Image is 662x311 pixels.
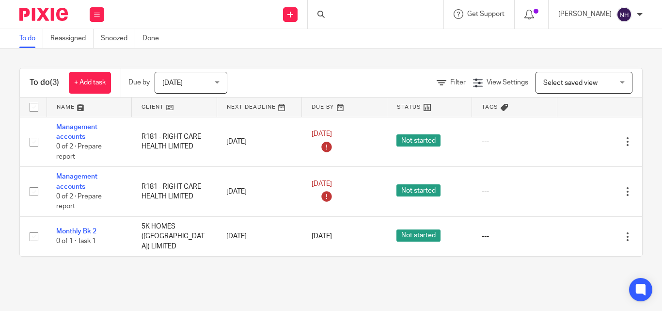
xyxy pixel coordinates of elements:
span: Not started [396,134,441,147]
span: Tags [482,104,498,110]
td: [DATE] [217,117,302,167]
span: (3) [50,79,59,86]
td: [DATE] [217,217,302,256]
div: --- [482,231,548,241]
span: [DATE] [312,233,332,240]
td: 5K HOMES ([GEOGRAPHIC_DATA]) LIMITED [132,217,217,256]
a: Management accounts [56,124,97,140]
span: Not started [396,184,441,196]
a: Done [142,29,166,48]
img: svg%3E [616,7,632,22]
h1: To do [30,78,59,88]
td: R181 - RIGHT CARE HEALTH LIMITED [132,117,217,167]
span: Select saved view [543,80,598,86]
td: R181 - RIGHT CARE HEALTH LIMITED [132,167,217,217]
img: Pixie [19,8,68,21]
a: To do [19,29,43,48]
span: 0 of 1 · Task 1 [56,238,96,245]
div: --- [482,137,548,147]
a: + Add task [69,72,111,94]
span: View Settings [487,79,528,86]
p: Due by [128,78,150,87]
div: --- [482,187,548,196]
span: [DATE] [312,131,332,137]
a: Management accounts [56,173,97,190]
td: [DATE] [217,167,302,217]
a: Monthly Bk 2 [56,228,96,235]
a: Reassigned [50,29,94,48]
a: Snoozed [101,29,135,48]
span: Filter [450,79,466,86]
p: [PERSON_NAME] [558,9,612,19]
span: [DATE] [162,80,183,86]
span: Get Support [467,11,504,17]
span: [DATE] [312,180,332,187]
span: Not started [396,229,441,242]
span: 0 of 2 · Prepare report [56,143,102,160]
span: 0 of 2 · Prepare report [56,193,102,210]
